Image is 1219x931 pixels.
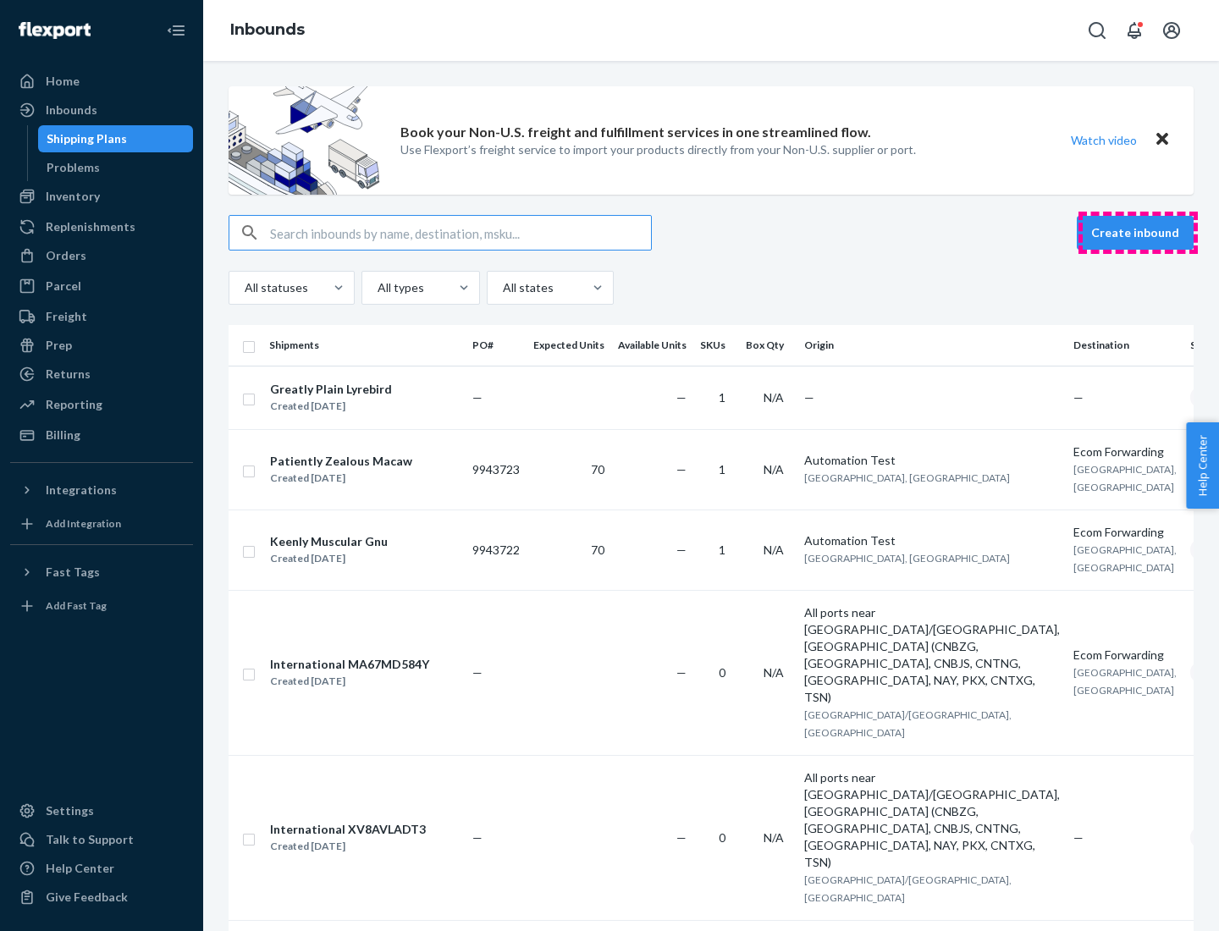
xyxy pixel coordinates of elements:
[46,218,135,235] div: Replenishments
[230,20,305,39] a: Inbounds
[466,510,527,590] td: 9943722
[676,665,687,680] span: —
[19,22,91,39] img: Flexport logo
[1060,128,1148,152] button: Watch video
[46,516,121,531] div: Add Integration
[46,247,86,264] div: Orders
[804,532,1060,549] div: Automation Test
[804,708,1012,739] span: [GEOGRAPHIC_DATA]/[GEOGRAPHIC_DATA], [GEOGRAPHIC_DATA]
[719,830,725,845] span: 0
[46,427,80,443] div: Billing
[10,826,193,853] a: Talk to Support
[591,543,604,557] span: 70
[719,462,725,477] span: 1
[10,884,193,911] button: Give Feedback
[764,665,784,680] span: N/A
[676,830,687,845] span: —
[1073,543,1177,574] span: [GEOGRAPHIC_DATA], [GEOGRAPHIC_DATA]
[10,559,193,586] button: Fast Tags
[764,462,784,477] span: N/A
[46,564,100,581] div: Fast Tags
[472,665,483,680] span: —
[1073,647,1177,664] div: Ecom Forwarding
[38,154,194,181] a: Problems
[1080,14,1114,47] button: Open Search Box
[804,769,1060,871] div: All ports near [GEOGRAPHIC_DATA]/[GEOGRAPHIC_DATA], [GEOGRAPHIC_DATA] (CNBZG, [GEOGRAPHIC_DATA], ...
[46,802,94,819] div: Settings
[376,279,378,296] input: All types
[804,390,814,405] span: —
[10,332,193,359] a: Prep
[1073,443,1177,460] div: Ecom Forwarding
[46,188,100,205] div: Inventory
[270,838,426,855] div: Created [DATE]
[46,337,72,354] div: Prep
[804,873,1012,904] span: [GEOGRAPHIC_DATA]/[GEOGRAPHIC_DATA], [GEOGRAPHIC_DATA]
[466,429,527,510] td: 9943723
[10,68,193,95] a: Home
[10,797,193,824] a: Settings
[804,471,1010,484] span: [GEOGRAPHIC_DATA], [GEOGRAPHIC_DATA]
[10,510,193,537] a: Add Integration
[527,325,611,366] th: Expected Units
[46,889,128,906] div: Give Feedback
[764,830,784,845] span: N/A
[1073,830,1084,845] span: —
[591,462,604,477] span: 70
[46,73,80,90] div: Home
[797,325,1067,366] th: Origin
[270,673,429,690] div: Created [DATE]
[1067,325,1183,366] th: Destination
[270,381,392,398] div: Greatly Plain Lyrebird
[10,361,193,388] a: Returns
[217,6,318,55] ol: breadcrumbs
[472,830,483,845] span: —
[10,391,193,418] a: Reporting
[400,123,871,142] p: Book your Non-U.S. freight and fulfillment services in one streamlined flow.
[676,462,687,477] span: —
[47,159,100,176] div: Problems
[676,390,687,405] span: —
[1155,14,1189,47] button: Open account menu
[10,303,193,330] a: Freight
[472,390,483,405] span: —
[159,14,193,47] button: Close Navigation
[47,130,127,147] div: Shipping Plans
[46,102,97,118] div: Inbounds
[10,213,193,240] a: Replenishments
[10,592,193,620] a: Add Fast Tag
[46,831,134,848] div: Talk to Support
[804,604,1060,706] div: All ports near [GEOGRAPHIC_DATA]/[GEOGRAPHIC_DATA], [GEOGRAPHIC_DATA] (CNBZG, [GEOGRAPHIC_DATA], ...
[46,308,87,325] div: Freight
[804,452,1060,469] div: Automation Test
[676,543,687,557] span: —
[400,141,916,158] p: Use Flexport’s freight service to import your products directly from your Non-U.S. supplier or port.
[1073,390,1084,405] span: —
[1117,14,1151,47] button: Open notifications
[270,398,392,415] div: Created [DATE]
[46,396,102,413] div: Reporting
[270,533,388,550] div: Keenly Muscular Gnu
[764,390,784,405] span: N/A
[270,821,426,838] div: International XV8AVLADT3
[10,183,193,210] a: Inventory
[10,477,193,504] button: Integrations
[1073,666,1177,697] span: [GEOGRAPHIC_DATA], [GEOGRAPHIC_DATA]
[38,125,194,152] a: Shipping Plans
[1186,422,1219,509] button: Help Center
[270,656,429,673] div: International MA67MD584Y
[243,279,245,296] input: All statuses
[611,325,693,366] th: Available Units
[501,279,503,296] input: All states
[10,855,193,882] a: Help Center
[270,550,388,567] div: Created [DATE]
[10,96,193,124] a: Inbounds
[764,543,784,557] span: N/A
[719,665,725,680] span: 0
[1073,524,1177,541] div: Ecom Forwarding
[466,325,527,366] th: PO#
[46,278,81,295] div: Parcel
[270,216,651,250] input: Search inbounds by name, destination, msku...
[46,366,91,383] div: Returns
